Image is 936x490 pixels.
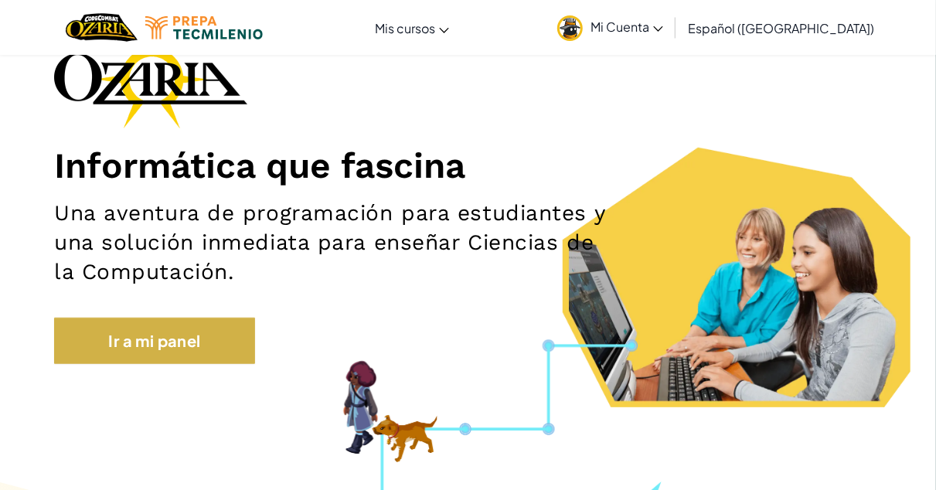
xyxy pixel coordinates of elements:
[375,20,435,36] span: Mis cursos
[54,199,609,287] h2: Una aventura de programación para estudiantes y una solución inmediata para enseñar Ciencias de l...
[591,19,663,35] span: Mi Cuenta
[688,20,874,36] span: Español ([GEOGRAPHIC_DATA])
[145,16,263,39] img: Tecmilenio logo
[557,15,583,41] img: avatar
[66,12,138,43] a: Ozaria by CodeCombat logo
[680,7,882,49] a: Español ([GEOGRAPHIC_DATA])
[54,318,255,364] a: Ir a mi panel
[367,7,457,49] a: Mis cursos
[54,144,882,187] h1: Informática que fascina
[550,3,671,52] a: Mi Cuenta
[54,29,247,128] img: Ozaria branding logo
[66,12,138,43] img: Home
